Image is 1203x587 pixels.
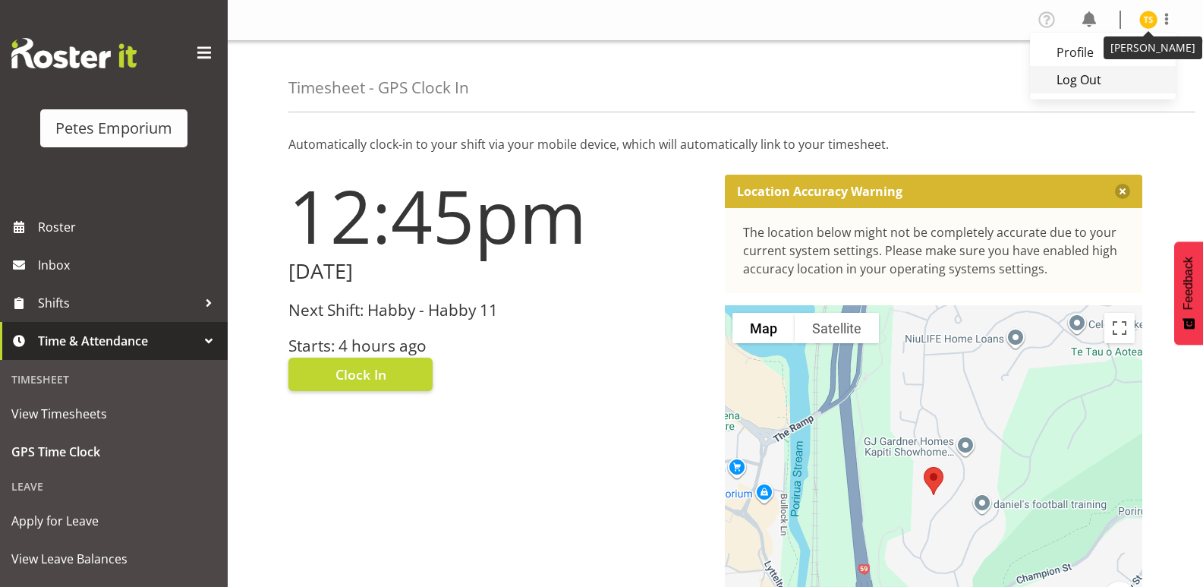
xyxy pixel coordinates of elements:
a: Profile [1030,39,1176,66]
button: Show satellite imagery [795,313,879,343]
button: Feedback - Show survey [1174,241,1203,345]
a: Log Out [1030,66,1176,93]
h2: [DATE] [288,260,707,283]
h3: Starts: 4 hours ago [288,337,707,355]
div: Petes Emporium [55,117,172,140]
h1: 12:45pm [288,175,707,257]
button: Show street map [732,313,795,343]
img: tamara-straker11292.jpg [1139,11,1157,29]
a: View Timesheets [4,395,224,433]
button: Clock In [288,358,433,391]
a: View Leave Balances [4,540,224,578]
span: GPS Time Clock [11,440,216,463]
span: Roster [38,216,220,238]
button: Close message [1115,184,1130,199]
div: The location below might not be completely accurate due to your current system settings. Please m... [743,223,1125,278]
div: Timesheet [4,364,224,395]
span: Clock In [335,365,386,384]
h3: Next Shift: Habby - Habby 11 [288,301,707,319]
button: Toggle fullscreen view [1104,313,1135,343]
span: Feedback [1182,257,1195,310]
p: Location Accuracy Warning [737,184,902,199]
img: Rosterit website logo [11,38,137,68]
span: Inbox [38,254,220,276]
h4: Timesheet - GPS Clock In [288,79,469,96]
span: Apply for Leave [11,510,216,532]
p: Automatically clock-in to your shift via your mobile device, which will automatically link to you... [288,135,1142,153]
span: Shifts [38,292,197,314]
a: GPS Time Clock [4,433,224,471]
div: Leave [4,471,224,502]
span: Time & Attendance [38,330,197,352]
span: View Timesheets [11,402,216,425]
a: Apply for Leave [4,502,224,540]
span: View Leave Balances [11,548,216,570]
